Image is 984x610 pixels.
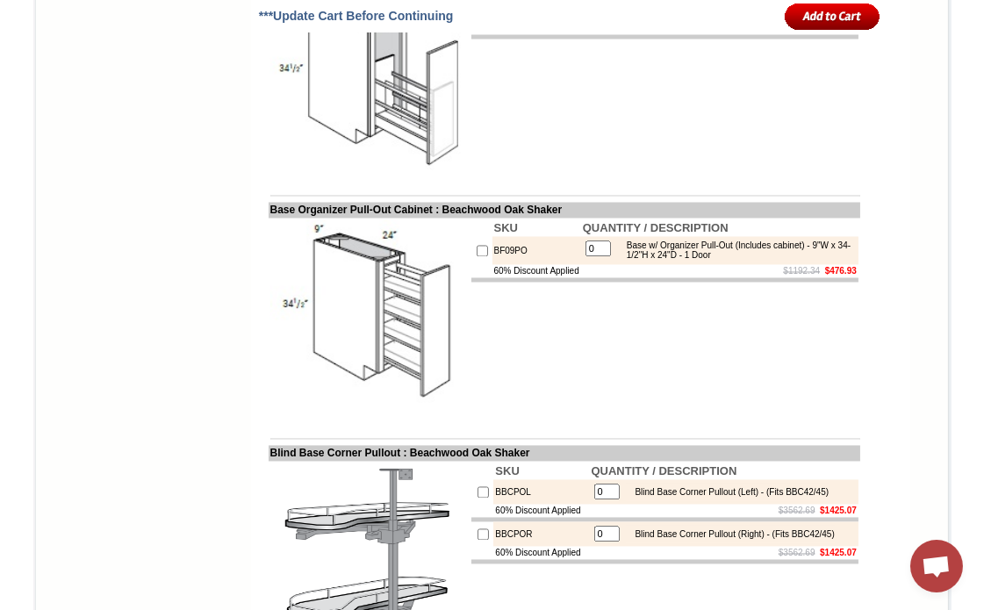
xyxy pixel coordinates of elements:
s: $3562.69 [779,548,815,557]
td: Base Organizer Pull-Out Cabinet : Beachwood Oak Shaker [269,202,860,218]
b: SKU [495,464,519,477]
td: Black Pearl Shaker [310,80,355,99]
s: $3562.69 [779,506,815,515]
td: 60% Discount Applied [493,504,589,517]
img: spacer.gif [307,49,310,50]
img: spacer.gif [204,49,206,50]
b: $476.93 [825,266,857,276]
td: [PERSON_NAME] Yellow Walnut [47,80,101,99]
b: $1425.07 [820,506,857,515]
b: QUANTITY / DESCRIPTION [592,464,737,477]
img: spacer.gif [101,49,104,50]
td: 60% Discount Applied [492,264,581,277]
input: Add to Cart [785,2,880,31]
div: Blind Base Corner Pullout (Left) - (Fits BBC42/45) [627,487,830,497]
img: spacer.gif [45,49,47,50]
span: ***Update Cart Before Continuing [259,9,454,23]
td: Bellmonte Maple [206,80,251,97]
b: SKU [494,221,518,234]
b: QUANTITY / DESCRIPTION [583,221,729,234]
img: Base Organizer Pull-Out Cabinet [270,219,468,417]
s: $1192.34 [783,266,820,276]
td: 60% Discount Applied [493,546,589,559]
div: Blind Base Corner Pullout (Right) - (Fits BBC42/45) [627,529,835,539]
b: FPDF error: [7,7,83,22]
td: Blind Base Corner Pullout : Beachwood Oak Shaker [269,445,860,461]
td: [PERSON_NAME] Blue Shaker [254,80,307,99]
a: Open chat [910,540,963,592]
body: Alpha channel not supported: images/WDC2412_JSI_1.4.jpg.png [7,7,177,54]
div: Base w/ Organizer Pull-Out (Includes cabinet) - 9"W x 34-1/2"H x 24"D - 1 Door [618,240,854,260]
img: spacer.gif [251,49,254,50]
td: BBCPOR [493,521,589,546]
td: Baycreek Gray [159,80,204,97]
td: BBCPOL [493,479,589,504]
td: [PERSON_NAME] White Shaker [104,80,157,99]
img: spacer.gif [156,49,159,50]
b: $1425.07 [820,548,857,557]
td: BF09PO [492,236,581,264]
